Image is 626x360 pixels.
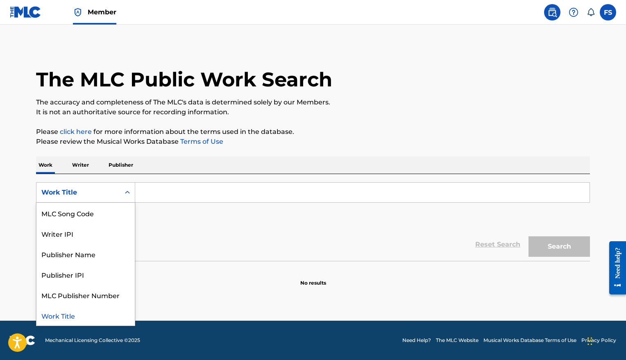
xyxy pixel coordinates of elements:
p: The accuracy and completeness of The MLC's data is determined solely by our Members. [36,97,590,107]
p: It is not an authoritative source for recording information. [36,107,590,117]
p: Writer [70,156,91,174]
p: No results [300,269,326,287]
img: help [569,7,578,17]
p: Publisher [106,156,136,174]
form: Search Form [36,182,590,261]
span: Member [88,7,116,17]
div: Notifications [587,8,595,16]
a: click here [60,128,92,136]
img: Top Rightsholder [73,7,83,17]
a: Privacy Policy [581,337,616,344]
div: MLC Publisher Number [36,285,135,305]
p: Please for more information about the terms used in the database. [36,127,590,137]
div: MLC Song Code [36,203,135,223]
a: Need Help? [402,337,431,344]
div: Drag [587,329,592,353]
a: The MLC Website [436,337,479,344]
div: Writer IPI [36,223,135,244]
img: search [547,7,557,17]
h1: The MLC Public Work Search [36,67,332,92]
div: Publisher Name [36,244,135,264]
a: Musical Works Database Terms of Use [483,337,576,344]
div: Work Title [41,188,115,197]
div: Help [565,4,582,20]
div: Work Title [36,305,135,326]
div: Publisher IPI [36,264,135,285]
span: Mechanical Licensing Collective © 2025 [45,337,140,344]
img: MLC Logo [10,6,41,18]
p: Please review the Musical Works Database [36,137,590,147]
p: Work [36,156,55,174]
div: User Menu [600,4,616,20]
iframe: Resource Center [603,235,626,301]
a: Public Search [544,4,560,20]
a: Terms of Use [179,138,223,145]
img: logo [10,335,35,345]
iframe: Chat Widget [585,321,626,360]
